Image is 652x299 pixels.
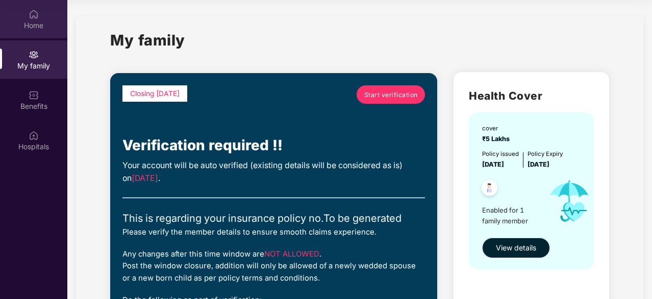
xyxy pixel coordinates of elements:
img: svg+xml;base64,PHN2ZyB3aWR0aD0iMjAiIGhlaWdodD0iMjAiIHZpZXdCb3g9IjAgMCAyMCAyMCIgZmlsbD0ibm9uZSIgeG... [29,50,39,60]
img: svg+xml;base64,PHN2ZyB4bWxucz0iaHR0cDovL3d3dy53My5vcmcvMjAwMC9zdmciIHdpZHRoPSI0OC45NDMiIGhlaWdodD... [477,177,502,202]
span: ₹5 Lakhs [482,135,513,143]
div: cover [482,124,513,133]
span: View details [496,242,536,254]
span: Start verification [364,90,418,100]
div: Any changes after this time window are . Post the window closure, addition will only be allowed o... [122,248,425,284]
img: svg+xml;base64,PHN2ZyBpZD0iSG9tZSIgeG1sbnM9Imh0dHA6Ly93d3cudzMub3JnLzIwMDAvc3ZnIiB3aWR0aD0iMjAiIG... [29,9,39,19]
span: [DATE] [528,160,549,168]
div: Please verify the member details to ensure smooth claims experience. [122,226,425,238]
div: Policy Expiry [528,149,563,158]
div: This is regarding your insurance policy no. To be generated [122,211,425,226]
div: Policy issued [482,149,519,158]
h1: My family [110,29,185,52]
span: [DATE] [482,160,504,168]
span: NOT ALLOWED [264,249,319,259]
img: svg+xml;base64,PHN2ZyBpZD0iQmVuZWZpdHMiIHhtbG5zPSJodHRwOi8vd3d3LnczLm9yZy8yMDAwL3N2ZyIgd2lkdGg9Ij... [29,90,39,100]
div: Verification required !! [122,134,425,157]
h2: Health Cover [469,87,593,104]
img: svg+xml;base64,PHN2ZyBpZD0iSG9zcGl0YWxzIiB4bWxucz0iaHR0cDovL3d3dy53My5vcmcvMjAwMC9zdmciIHdpZHRoPS... [29,130,39,141]
div: Your account will be auto verified (existing details will be considered as is) on . [122,159,425,185]
button: View details [482,238,550,258]
span: Closing [DATE] [130,89,180,98]
img: icon [541,170,598,233]
a: Start verification [357,85,425,104]
span: [DATE] [132,173,158,183]
span: Enabled for 1 family member [482,205,541,226]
